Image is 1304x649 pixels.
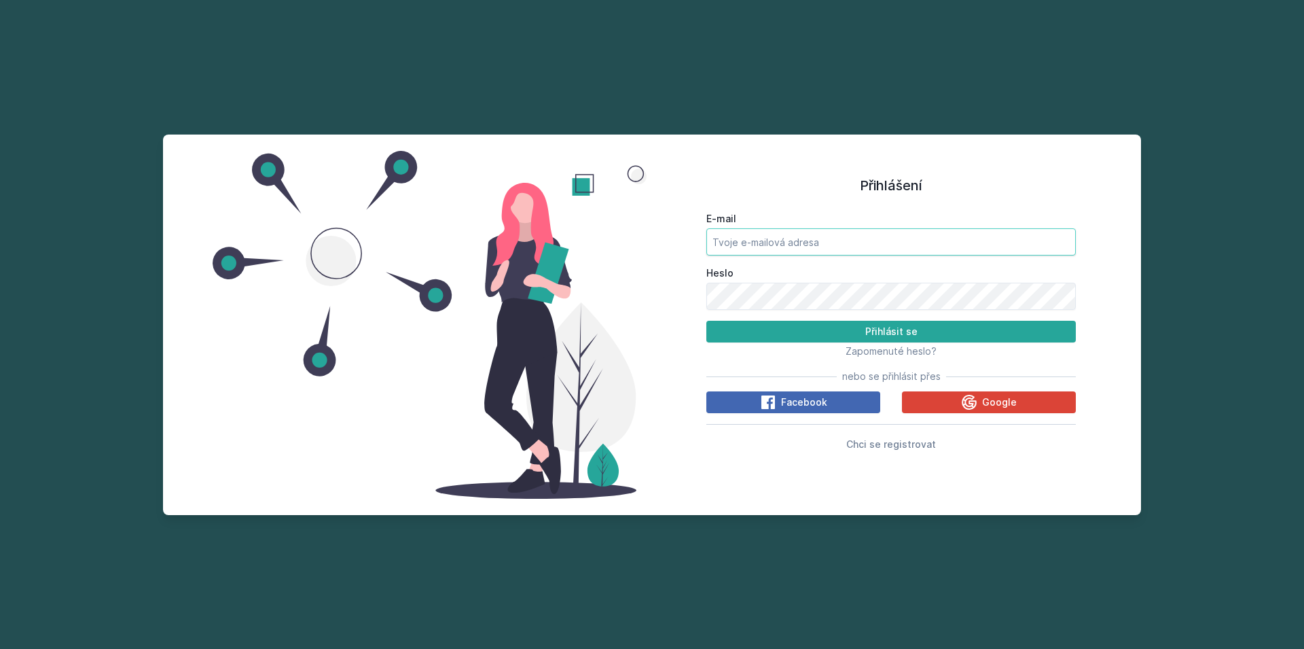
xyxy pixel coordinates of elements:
[902,391,1076,413] button: Google
[982,396,1017,409] span: Google
[846,436,936,452] button: Chci se registrovat
[706,175,1076,196] h1: Přihlášení
[846,345,937,357] span: Zapomenuté heslo?
[706,391,880,413] button: Facebook
[706,266,1076,280] label: Heslo
[842,370,941,383] span: nebo se přihlásit přes
[706,212,1076,226] label: E-mail
[706,228,1076,256] input: Tvoje e-mailová adresa
[706,321,1076,343] button: Přihlásit se
[781,396,827,409] span: Facebook
[846,438,936,450] span: Chci se registrovat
